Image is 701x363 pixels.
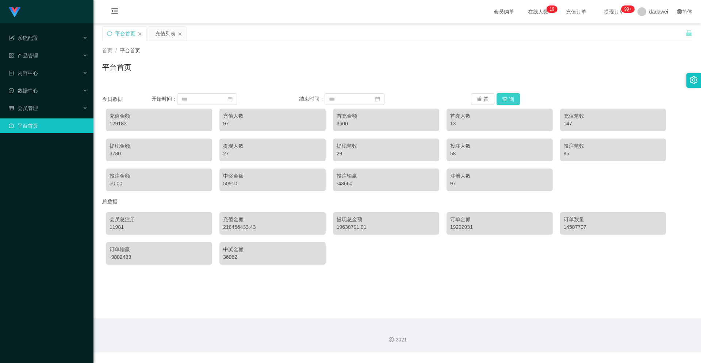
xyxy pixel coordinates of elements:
span: 数据中心 [9,88,38,94]
div: 提现人数 [223,142,322,150]
span: 产品管理 [9,53,38,58]
p: 9 [552,5,555,13]
i: 图标: unlock [686,30,692,36]
div: 充值人数 [223,112,322,120]
div: -43660 [337,180,436,188]
span: / [115,48,117,53]
i: 图标: close [178,32,182,36]
button: 重 置 [471,93,494,105]
span: 提现订单 [600,9,628,14]
span: 在线人数 [524,9,552,14]
div: 投注笔数 [564,142,663,150]
div: 首充金额 [337,112,436,120]
div: 11981 [110,223,208,231]
div: 中奖金额 [223,246,322,253]
div: 订单金额 [450,216,549,223]
p: 1 [549,5,552,13]
div: 充值金额 [223,216,322,223]
div: 50910 [223,180,322,188]
div: 总数据 [102,195,692,208]
i: 图标: form [9,35,14,41]
div: 投注金额 [110,172,208,180]
div: 129183 [110,120,208,128]
div: 29 [337,150,436,158]
div: 2021 [99,336,695,344]
button: 查 询 [497,93,520,105]
sup: 19 [547,5,557,13]
div: 85 [564,150,663,158]
div: 50.00 [110,180,208,188]
span: 首页 [102,48,112,53]
div: 平台首页 [115,27,135,41]
i: 图标: table [9,106,14,111]
div: 97 [223,120,322,128]
div: 首充人数 [450,112,549,120]
div: 今日数据 [102,95,152,103]
div: 充值金额 [110,112,208,120]
i: 图标: setting [690,76,698,84]
div: 投注输赢 [337,172,436,180]
img: logo.9652507e.png [9,7,20,18]
div: 147 [564,120,663,128]
div: 提现金额 [110,142,208,150]
i: 图标: close [138,32,142,36]
span: 内容中心 [9,70,38,76]
i: 图标: appstore-o [9,53,14,58]
span: 开始时间： [152,96,177,102]
div: 3780 [110,150,208,158]
span: 会员管理 [9,105,38,111]
div: 充值笔数 [564,112,663,120]
i: 图标: calendar [227,97,233,102]
div: 注册人数 [450,172,549,180]
span: 充值订单 [562,9,590,14]
span: 平台首页 [120,48,140,53]
div: 充值列表 [155,27,176,41]
i: 图标: global [677,9,682,14]
i: 图标: copyright [389,337,394,342]
div: 19638791.01 [337,223,436,231]
h1: 平台首页 [102,62,131,73]
i: 图标: calendar [375,97,380,102]
sup: 1160 [621,5,635,13]
div: 中奖金额 [223,172,322,180]
div: 提现笔数 [337,142,436,150]
div: 13 [450,120,549,128]
i: 图标: sync [107,31,112,36]
div: 会员总注册 [110,216,208,223]
div: 3600 [337,120,436,128]
i: 图标: menu-fold [102,0,127,24]
div: 218456433.43 [223,223,322,231]
span: 系统配置 [9,35,38,41]
div: 14587707 [564,223,663,231]
div: 19292931 [450,223,549,231]
div: 36062 [223,253,322,261]
div: 27 [223,150,322,158]
i: 图标: check-circle-o [9,88,14,93]
div: 投注人数 [450,142,549,150]
a: 图标: dashboard平台首页 [9,118,88,133]
div: 提现总金额 [337,216,436,223]
div: 订单输赢 [110,246,208,253]
div: -9882483 [110,253,208,261]
div: 订单数量 [564,216,663,223]
div: 97 [450,180,549,188]
div: 58 [450,150,549,158]
span: 结束时间： [299,96,325,102]
i: 图标: profile [9,71,14,76]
